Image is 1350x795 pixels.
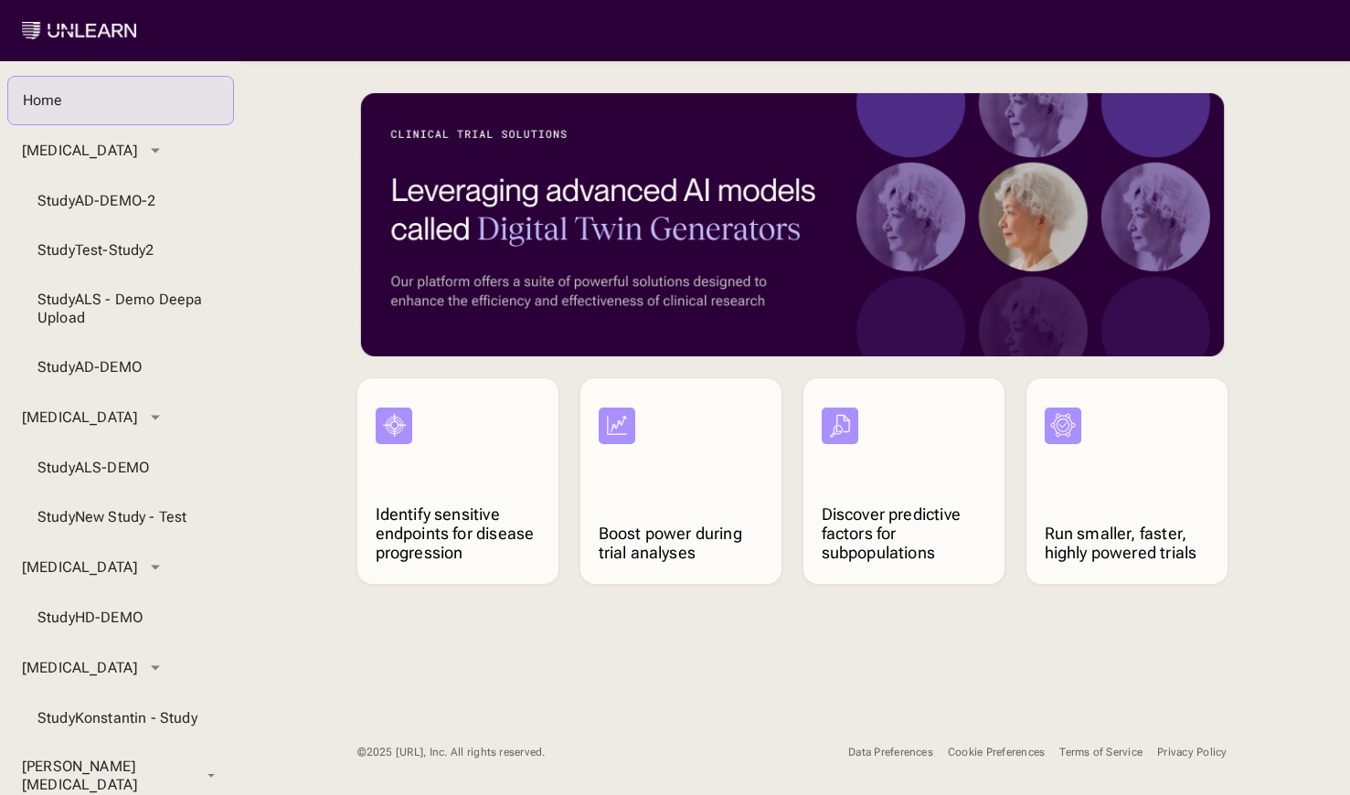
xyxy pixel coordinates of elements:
div: 2025 [URL], Inc. All rights reserved. [357,746,546,759]
div: Study AD-DEMO-2 [37,192,204,210]
div: Study Test-Study2 [37,241,204,260]
div: Study AD-DEMO [37,358,204,376]
a: Privacy Policy [1157,746,1227,759]
div: [MEDICAL_DATA] [22,659,137,677]
div: [PERSON_NAME][MEDICAL_DATA] [22,758,196,794]
span: © [357,746,367,758]
div: [MEDICAL_DATA] [22,142,137,160]
img: header [357,90,1228,356]
div: Study HD-DEMO [37,609,204,627]
div: Study ALS - Demo Deepa Upload [37,291,204,327]
p: Boost power during trial analyses [599,524,763,562]
p: Identify sensitive endpoints for disease progression [376,504,540,562]
img: Unlearn logo [22,22,136,39]
button: Cookie Preferences [948,737,1045,769]
div: Cookie Preferences [948,746,1045,759]
p: Discover predictive factors for subpopulations [822,504,986,562]
div: [MEDICAL_DATA] [22,408,137,427]
div: Study New Study - Test [37,508,204,526]
div: Home [23,91,218,110]
a: Data Preferences [848,746,933,759]
a: Home [7,76,234,125]
p: Run smaller, faster, highly powered trials [1045,524,1209,562]
div: Study Konstantin - Study [37,709,204,727]
div: Study ALS-DEMO [37,459,204,477]
a: Terms of Service [1059,746,1143,759]
div: [MEDICAL_DATA] [22,558,137,577]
